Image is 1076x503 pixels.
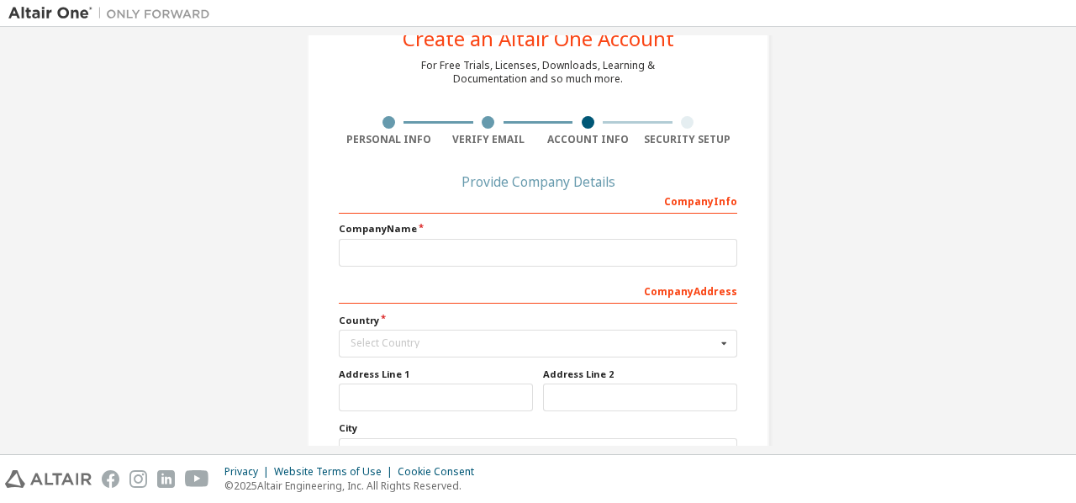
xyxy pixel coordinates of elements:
[339,277,737,304] div: Company Address
[224,479,484,493] p: © 2025 Altair Engineering, Inc. All Rights Reserved.
[8,5,219,22] img: Altair One
[538,133,638,146] div: Account Info
[339,177,737,187] div: Provide Company Details
[421,59,655,86] div: For Free Trials, Licenses, Downloads, Learning & Documentation and so much more.
[339,314,737,327] label: Country
[129,470,147,488] img: instagram.svg
[398,465,484,479] div: Cookie Consent
[157,470,175,488] img: linkedin.svg
[5,470,92,488] img: altair_logo.svg
[339,368,533,381] label: Address Line 1
[274,465,398,479] div: Website Terms of Use
[339,421,737,435] label: City
[351,338,716,348] div: Select Country
[339,133,439,146] div: Personal Info
[102,470,119,488] img: facebook.svg
[339,222,737,236] label: Company Name
[439,133,539,146] div: Verify Email
[185,470,209,488] img: youtube.svg
[543,368,737,381] label: Address Line 2
[224,465,274,479] div: Privacy
[638,133,738,146] div: Security Setup
[403,29,674,49] div: Create an Altair One Account
[339,187,737,214] div: Company Info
